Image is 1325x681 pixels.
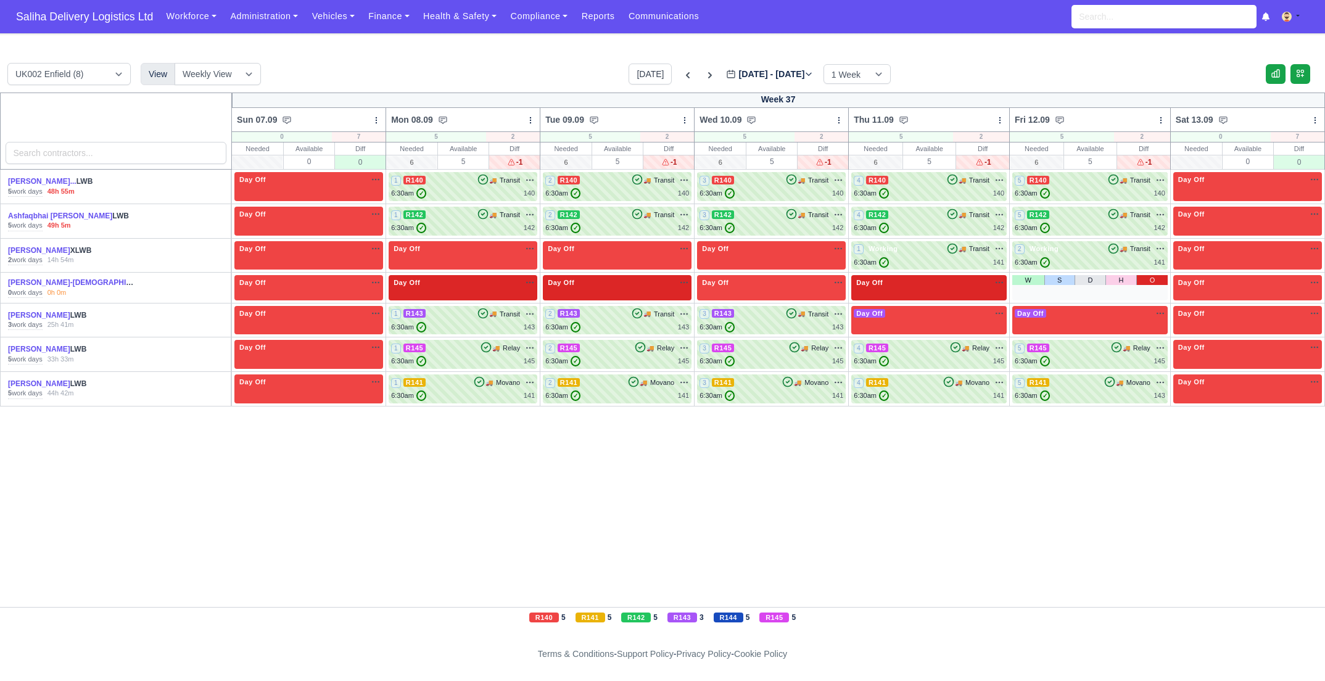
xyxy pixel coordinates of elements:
span: 🚚 [959,210,966,220]
span: ✓ [571,188,580,199]
span: 🚚 [643,210,651,220]
div: Needed [232,142,283,155]
div: work days [8,187,43,197]
div: 6:30am [1015,188,1050,199]
span: Day Off [237,378,268,386]
span: 🚚 [798,309,805,318]
span: Day Off [545,244,577,253]
span: Day Off [854,278,885,287]
div: 6:30am [700,223,735,233]
a: [PERSON_NAME] [8,246,70,255]
div: 5 [592,155,643,168]
a: [PERSON_NAME]-[DEMOGRAPHIC_DATA]... [8,278,163,287]
span: 3 [700,210,709,220]
strong: 5 [8,389,12,397]
div: Needed [695,142,746,155]
div: 14h 54m [47,255,74,265]
div: 6:30am [700,188,735,199]
span: Sat 13.09 [1176,113,1213,126]
span: R145 [866,344,889,352]
div: 140 [524,188,535,199]
div: 33h 33m [47,355,74,365]
span: ✓ [879,223,889,233]
div: Diff [798,142,848,155]
div: 6:30am [1015,356,1050,366]
a: Saliha Delivery Logistics Ltd [10,5,159,29]
span: R142 [558,210,580,219]
span: 🚚 [1120,244,1127,254]
span: 🚚 [959,244,966,254]
span: ✓ [571,223,580,233]
div: 48h 55m [47,187,75,197]
span: 🚚 [798,176,805,185]
div: LWB [8,176,136,187]
div: work days [8,320,43,330]
span: Day Off [237,278,268,287]
div: 6:30am [391,356,426,366]
span: Tue 09.09 [545,113,584,126]
span: ✓ [1040,257,1050,268]
div: 145 [832,356,843,366]
span: 🚚 [485,378,493,387]
div: LWB [8,310,136,321]
span: ✓ [416,322,426,332]
div: Diff [956,142,1009,155]
a: Administration [223,4,305,28]
div: View [141,63,175,85]
span: Day Off [391,244,423,253]
span: Day Off [237,244,268,253]
span: Transit [969,244,989,254]
span: Day Off [700,278,731,287]
div: 2 [795,132,848,142]
div: work days [8,389,43,398]
span: R140 [712,176,735,184]
span: 🚚 [489,210,497,220]
strong: 3 [8,321,12,328]
div: 5 [540,132,640,142]
span: 🚚 [962,344,969,353]
div: 6:30am [700,356,735,366]
div: 44h 42m [47,389,74,398]
div: 0 [1223,155,1273,168]
div: 2 [1114,132,1170,142]
div: Week 37 [232,93,1325,108]
span: R145 [712,344,735,352]
div: 5 [1064,155,1117,168]
span: Working [866,244,901,253]
span: 4 [854,176,864,186]
span: ✓ [1040,356,1050,366]
span: Day Off [237,309,268,318]
div: 145 [1154,356,1165,366]
span: R143 [403,309,426,318]
span: Transit [1130,210,1150,220]
div: work days [8,288,43,298]
span: R140 [866,176,889,184]
a: Terms & Conditions [538,649,614,659]
div: Diff [643,142,694,155]
span: 🚚 [640,378,647,387]
div: 6:30am [545,188,580,199]
span: Movano [650,378,674,388]
div: Available [746,142,797,155]
div: Needed [386,142,437,155]
a: [PERSON_NAME]... [8,177,76,186]
span: 3 [700,344,709,353]
span: 1 [391,378,401,388]
div: 5 [903,155,956,168]
span: Day Off [1015,309,1046,318]
span: Day Off [1176,278,1207,287]
div: 140 [993,188,1004,199]
a: Support Policy [617,649,674,659]
div: 5 [849,132,953,142]
span: Day Off [545,278,577,287]
span: Day Off [700,244,731,253]
div: 0 [1171,132,1271,142]
span: 🚚 [794,378,801,387]
span: 🚚 [798,210,805,220]
input: Search... [1071,5,1257,28]
a: H [1105,275,1136,285]
span: Day Off [1176,309,1207,318]
span: Transit [1130,175,1150,186]
div: 49h 5m [47,221,71,231]
a: [PERSON_NAME] [8,345,70,353]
